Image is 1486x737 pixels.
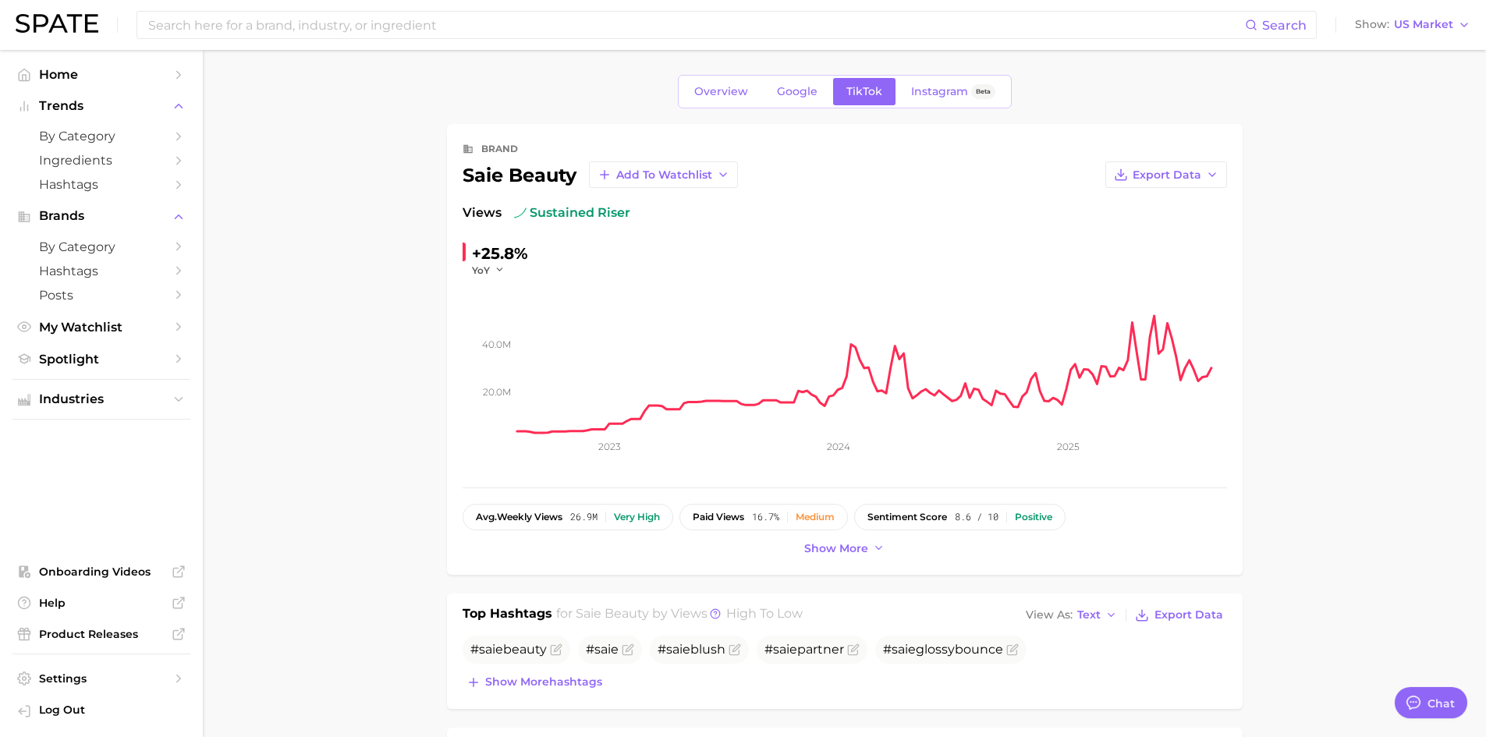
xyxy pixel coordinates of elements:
[12,560,190,583] a: Onboarding Videos
[514,207,527,219] img: sustained riser
[39,67,164,82] span: Home
[12,148,190,172] a: Ingredients
[892,642,916,657] span: saie
[463,604,552,626] h1: Top Hashtags
[854,504,1066,530] button: sentiment score8.6 / 10Positive
[39,288,164,303] span: Posts
[827,441,850,452] tspan: 2024
[470,642,547,657] span: #
[12,667,190,690] a: Settings
[658,642,725,657] span: # blush
[12,347,190,371] a: Spotlight
[39,565,164,579] span: Onboarding Videos
[1105,161,1227,188] button: Export Data
[1015,512,1052,523] div: Positive
[1154,608,1223,622] span: Export Data
[463,204,502,222] span: Views
[39,703,178,717] span: Log Out
[12,124,190,148] a: by Category
[12,591,190,615] a: Help
[1077,611,1101,619] span: Text
[12,62,190,87] a: Home
[12,204,190,228] button: Brands
[12,622,190,646] a: Product Releases
[752,512,779,523] span: 16.7%
[39,596,164,610] span: Help
[589,161,738,188] button: Add to Watchlist
[514,204,630,222] span: sustained riser
[1133,168,1201,182] span: Export Data
[550,643,562,656] button: Flag as miscategorized or irrelevant
[463,504,673,530] button: avg.weekly views26.9mVery high
[39,239,164,254] span: by Category
[479,642,503,657] span: saie
[1006,643,1019,656] button: Flag as miscategorized or irrelevant
[726,606,803,621] span: high to low
[1131,604,1226,626] button: Export Data
[472,264,505,277] button: YoY
[594,642,619,657] span: saie
[883,642,1003,657] span: # glossybounce
[39,177,164,192] span: Hashtags
[773,642,797,657] span: saie
[764,642,844,657] span: # partner
[570,512,598,523] span: 26.9m
[1022,605,1122,625] button: View AsText
[898,78,1009,105] a: InstagramBeta
[463,161,738,188] div: saie beauty
[39,99,164,113] span: Trends
[147,12,1245,38] input: Search here for a brand, industry, or ingredient
[622,643,634,656] button: Flag as miscategorized or irrelevant
[12,235,190,259] a: by Category
[12,388,190,411] button: Industries
[681,78,761,105] a: Overview
[39,320,164,335] span: My Watchlist
[481,140,518,158] div: brand
[586,642,619,657] span: #
[693,512,744,523] span: paid views
[39,129,164,144] span: by Category
[12,172,190,197] a: Hashtags
[598,441,620,452] tspan: 2023
[482,338,511,349] tspan: 40.0m
[846,85,882,98] span: TikTok
[955,512,998,523] span: 8.6 / 10
[911,85,968,98] span: Instagram
[476,511,497,523] abbr: average
[39,392,164,406] span: Industries
[804,542,868,555] span: Show more
[485,675,602,689] span: Show more hashtags
[39,153,164,168] span: Ingredients
[833,78,896,105] a: TikTok
[1355,20,1389,29] span: Show
[666,642,690,657] span: saie
[12,94,190,118] button: Trends
[796,512,835,523] div: Medium
[12,283,190,307] a: Posts
[12,315,190,339] a: My Watchlist
[1262,18,1307,33] span: Search
[1026,611,1073,619] span: View As
[867,512,947,523] span: sentiment score
[39,352,164,367] span: Spotlight
[472,241,528,266] div: +25.8%
[1394,20,1453,29] span: US Market
[39,264,164,278] span: Hashtags
[503,642,547,657] span: beauty
[12,259,190,283] a: Hashtags
[764,78,831,105] a: Google
[1057,441,1080,452] tspan: 2025
[800,538,889,559] button: Show more
[16,14,98,33] img: SPATE
[472,264,490,277] span: YoY
[556,604,803,626] h2: for by Views
[679,504,848,530] button: paid views16.7%Medium
[976,85,991,98] span: Beta
[12,698,190,725] a: Log out. Currently logged in with e-mail melissa@stripes.co.
[39,671,164,686] span: Settings
[576,606,649,621] span: saie beauty
[614,512,660,523] div: Very high
[1351,15,1474,35] button: ShowUS Market
[729,643,741,656] button: Flag as miscategorized or irrelevant
[483,385,511,397] tspan: 20.0m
